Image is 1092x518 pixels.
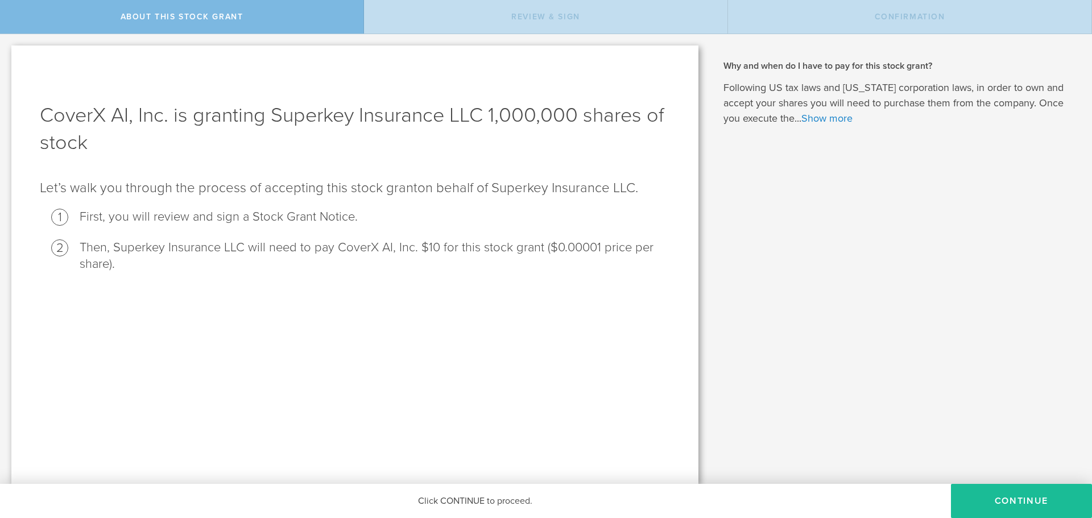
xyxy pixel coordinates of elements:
h1: CoverX AI, Inc. is granting Superkey Insurance LLC 1,000,000 shares of stock [40,102,670,156]
button: CONTINUE [951,484,1092,518]
a: Show more [801,112,853,125]
span: Confirmation [875,12,945,22]
p: Let’s walk you through the process of accepting this stock grant . [40,179,670,197]
li: First, you will review and sign a Stock Grant Notice. [80,209,670,225]
span: on behalf of Superkey Insurance LLC [417,180,635,196]
p: Following US tax laws and [US_STATE] corporation laws, in order to own and accept your shares you... [723,80,1075,126]
h2: Why and when do I have to pay for this stock grant? [723,60,1075,72]
li: Then, Superkey Insurance LLC will need to pay CoverX AI, Inc. $10 for this stock grant ($0.00001 ... [80,239,670,272]
span: Review & Sign [511,12,580,22]
span: About this stock grant [121,12,243,22]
